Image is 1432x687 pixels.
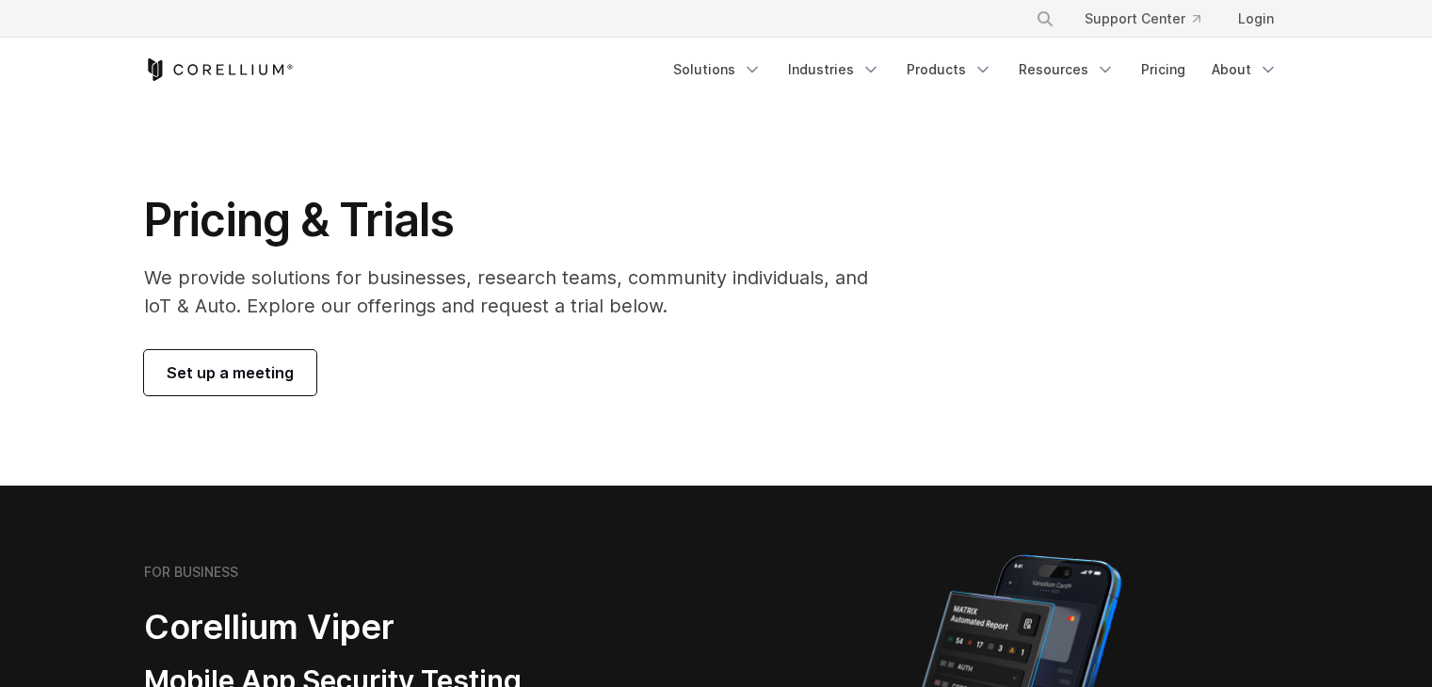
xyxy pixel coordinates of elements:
a: Solutions [662,53,773,87]
div: Navigation Menu [1013,2,1289,36]
a: Login [1223,2,1289,36]
a: Set up a meeting [144,350,316,395]
a: Resources [1007,53,1126,87]
h6: FOR BUSINESS [144,564,238,581]
a: Pricing [1130,53,1197,87]
a: Corellium Home [144,58,294,81]
button: Search [1028,2,1062,36]
a: Industries [777,53,892,87]
div: Navigation Menu [662,53,1289,87]
span: Set up a meeting [167,361,294,384]
h2: Corellium Viper [144,606,626,648]
h1: Pricing & Trials [144,192,894,248]
a: Support Center [1070,2,1215,36]
a: Products [895,53,1004,87]
a: About [1200,53,1289,87]
p: We provide solutions for businesses, research teams, community individuals, and IoT & Auto. Explo... [144,264,894,320]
